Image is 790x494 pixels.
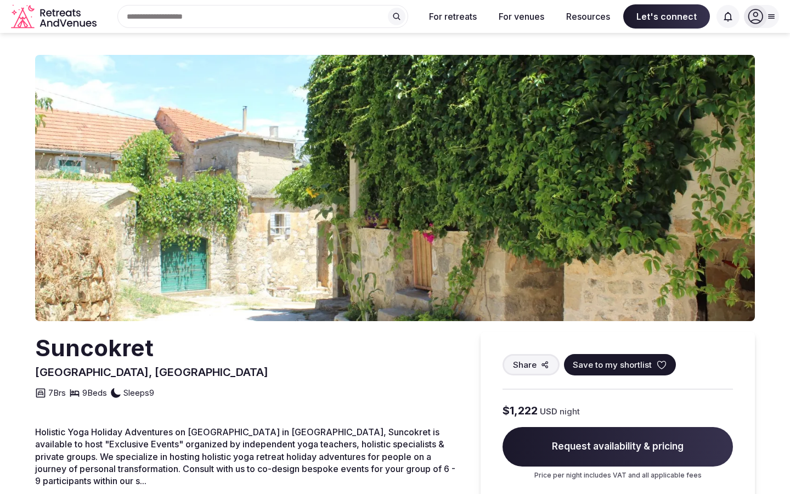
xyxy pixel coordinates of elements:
[35,426,455,487] span: Holistic Yoga Holiday Adventures on [GEOGRAPHIC_DATA] in [GEOGRAPHIC_DATA], Suncokret is availabl...
[513,359,537,370] span: Share
[490,4,553,29] button: For venues
[540,406,557,417] span: USD
[503,427,733,467] span: Request availability & pricing
[557,4,619,29] button: Resources
[82,387,107,398] span: 9 Beds
[11,4,99,29] a: Visit the homepage
[35,332,154,364] h2: Suncokret
[11,4,99,29] svg: Retreats and Venues company logo
[123,387,154,398] span: Sleeps 9
[573,359,652,370] span: Save to my shortlist
[560,406,580,417] span: night
[503,354,560,375] button: Share
[48,387,66,398] span: 7 Brs
[35,55,755,321] img: Venue cover photo
[503,403,538,418] span: $1,222
[564,354,676,375] button: Save to my shortlist
[35,366,268,379] span: [GEOGRAPHIC_DATA], [GEOGRAPHIC_DATA]
[420,4,486,29] button: For retreats
[503,471,733,480] p: Price per night includes VAT and all applicable fees
[623,4,710,29] span: Let's connect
